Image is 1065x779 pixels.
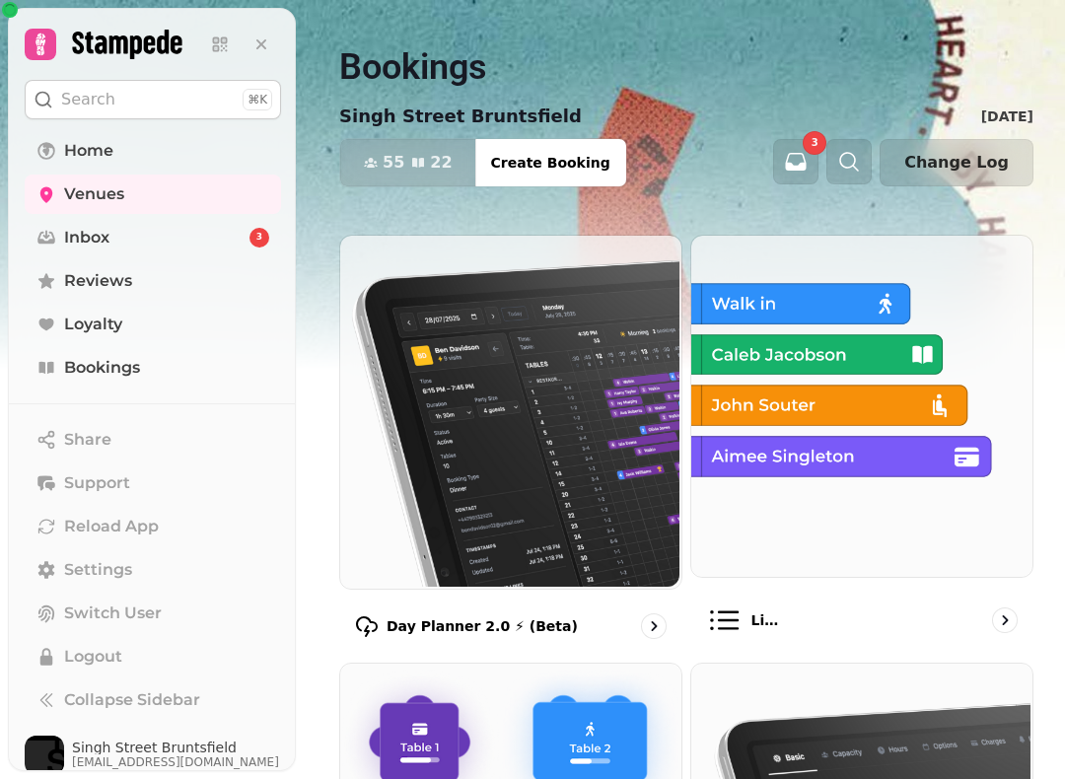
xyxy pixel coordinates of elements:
[25,80,281,119] button: Search⌘K
[880,139,1033,186] button: Change Log
[64,226,109,249] span: Inbox
[25,680,281,720] button: Collapse Sidebar
[64,645,122,669] span: Logout
[430,155,452,171] span: 22
[64,139,113,163] span: Home
[243,89,272,110] div: ⌘K
[25,348,281,388] a: Bookings
[981,106,1033,126] p: [DATE]
[64,558,132,582] span: Settings
[25,736,64,775] img: User avatar
[25,420,281,460] button: Share
[25,637,281,676] button: Logout
[25,305,281,344] a: Loyalty
[338,234,679,587] img: Day Planner 2.0 ⚡ (Beta)
[64,269,132,293] span: Reviews
[644,616,664,636] svg: go to
[64,313,122,336] span: Loyalty
[751,610,785,630] p: List view
[25,550,281,590] a: Settings
[339,103,582,130] p: Singh Street Bruntsfield
[339,235,682,655] a: Day Planner 2.0 ⚡ (Beta)Day Planner 2.0 ⚡ (Beta)
[72,741,279,754] span: Singh Street Bruntsfield
[25,594,281,633] button: Switch User
[340,139,476,186] button: 5522
[904,155,1009,171] span: Change Log
[64,602,162,625] span: Switch User
[25,175,281,214] a: Venues
[387,616,578,636] p: Day Planner 2.0 ⚡ (Beta)
[25,218,281,257] a: Inbox3
[25,131,281,171] a: Home
[491,156,610,170] span: Create Booking
[61,88,115,111] p: Search
[995,610,1015,630] svg: go to
[256,231,262,245] span: 3
[25,736,281,775] button: User avatarSingh Street Bruntsfield[EMAIL_ADDRESS][DOMAIN_NAME]
[812,138,818,148] span: 3
[64,182,124,206] span: Venues
[25,507,281,546] button: Reload App
[64,471,130,495] span: Support
[64,428,111,452] span: Share
[475,139,626,186] button: Create Booking
[64,688,200,712] span: Collapse Sidebar
[64,515,159,538] span: Reload App
[72,754,279,770] span: [EMAIL_ADDRESS][DOMAIN_NAME]
[25,463,281,503] button: Support
[383,155,404,171] span: 55
[64,356,140,380] span: Bookings
[690,235,1033,655] a: List viewList view
[689,234,1030,575] img: List view
[25,261,281,301] a: Reviews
